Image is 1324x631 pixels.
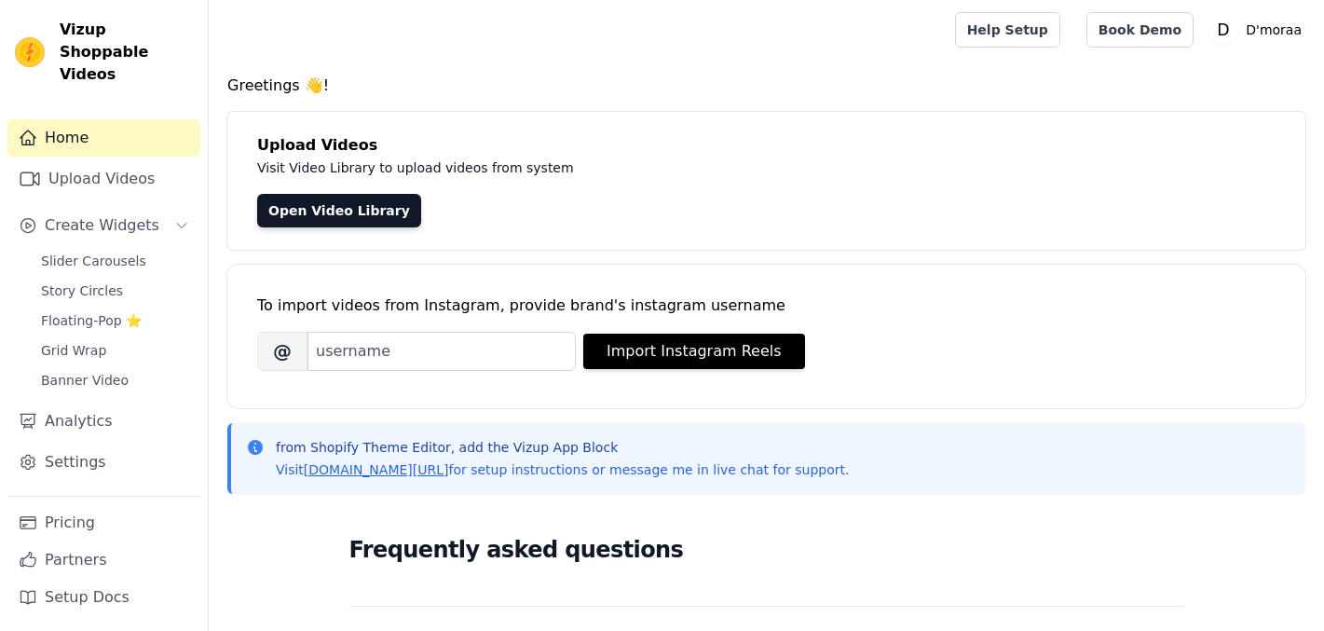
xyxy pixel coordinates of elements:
div: To import videos from Instagram, provide brand's instagram username [257,295,1276,317]
a: Home [7,119,200,157]
p: D'moraa [1238,13,1309,47]
a: Grid Wrap [30,337,200,364]
span: Floating-Pop ⭐ [41,311,142,330]
a: Settings [7,444,200,481]
span: Grid Wrap [41,341,106,360]
a: Open Video Library [257,194,421,227]
text: D [1218,21,1230,39]
span: Create Widgets [45,214,159,237]
p: Visit Video Library to upload videos from system [257,157,1092,179]
span: Story Circles [41,281,123,300]
a: Story Circles [30,278,200,304]
h2: Frequently asked questions [349,531,1184,569]
button: D D'moraa [1208,13,1309,47]
a: Partners [7,542,200,579]
a: Upload Videos [7,160,200,198]
a: Book Demo [1086,12,1194,48]
span: Vizup Shoppable Videos [60,19,193,86]
input: username [307,332,576,371]
a: Setup Docs [7,579,200,616]
h4: Greetings 👋! [227,75,1305,97]
a: Banner Video [30,367,200,393]
a: Slider Carousels [30,248,200,274]
a: Floating-Pop ⭐ [30,308,200,334]
p: Visit for setup instructions or message me in live chat for support. [276,460,849,479]
img: Vizup [15,37,45,67]
button: Create Widgets [7,207,200,244]
a: Help Setup [955,12,1060,48]
a: Analytics [7,403,200,440]
h4: Upload Videos [257,134,1276,157]
p: from Shopify Theme Editor, add the Vizup App Block [276,438,849,457]
span: Banner Video [41,371,129,390]
span: Slider Carousels [41,252,146,270]
button: Import Instagram Reels [583,334,805,369]
a: [DOMAIN_NAME][URL] [304,462,449,477]
a: Pricing [7,504,200,542]
span: @ [257,332,307,371]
